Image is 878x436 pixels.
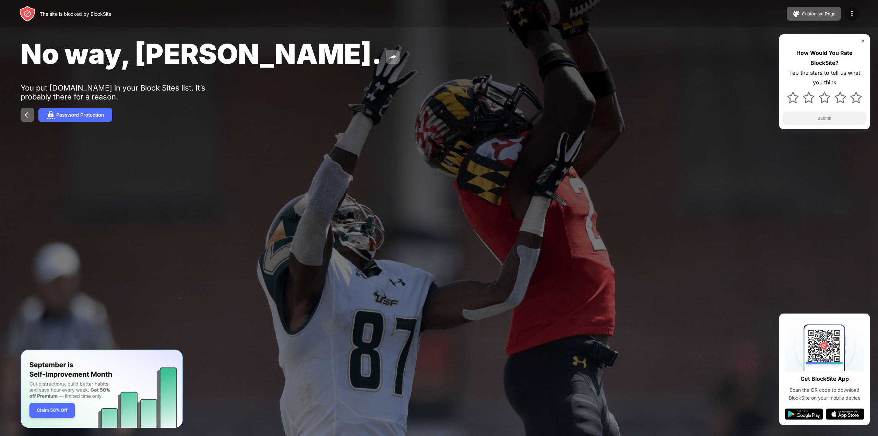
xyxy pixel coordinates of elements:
[783,68,866,88] div: Tap the stars to tell us what you think
[783,111,866,125] button: Submit
[21,37,382,70] span: No way, [PERSON_NAME].
[860,38,866,44] img: rate-us-close.svg
[23,111,32,119] img: back.svg
[783,48,866,68] div: How Would You Rate BlockSite?
[803,92,815,103] img: star.svg
[56,112,104,118] div: Password Protection
[802,11,835,16] div: Customize Page
[785,319,864,371] img: qrcode.svg
[47,111,55,119] img: password.svg
[21,350,183,428] iframe: Banner
[38,108,112,122] button: Password Protection
[787,92,799,103] img: star.svg
[792,10,800,18] img: pallet.svg
[787,7,841,21] button: Customize Page
[40,11,111,17] div: The site is blocked by BlockSite
[848,10,856,18] img: menu-icon.svg
[785,386,864,402] div: Scan the QR code to download BlockSite on your mobile device
[21,83,233,101] div: You put [DOMAIN_NAME] in your Block Sites list. It’s probably there for a reason.
[389,53,397,61] img: share.svg
[826,409,864,420] img: app-store.svg
[819,92,830,103] img: star.svg
[834,92,846,103] img: star.svg
[850,92,862,103] img: star.svg
[800,374,849,384] div: Get BlockSite App
[19,5,36,22] img: header-logo.svg
[785,409,823,420] img: google-play.svg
